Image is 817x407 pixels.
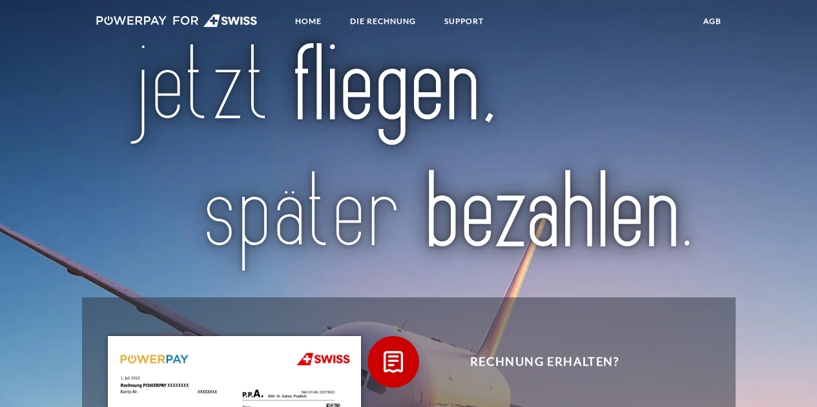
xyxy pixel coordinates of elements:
img: logo-swiss-white.svg [96,14,258,27]
a: DIE RECHNUNG [339,10,427,33]
a: agb [692,10,732,33]
a: Home [284,10,333,33]
button: Rechnung erhalten? [367,336,703,388]
img: qb_bill.svg [377,346,409,378]
a: SUPPORT [433,10,495,33]
span: Rechnung erhalten? [386,336,703,388]
img: title-swiss_de.svg [124,41,694,276]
